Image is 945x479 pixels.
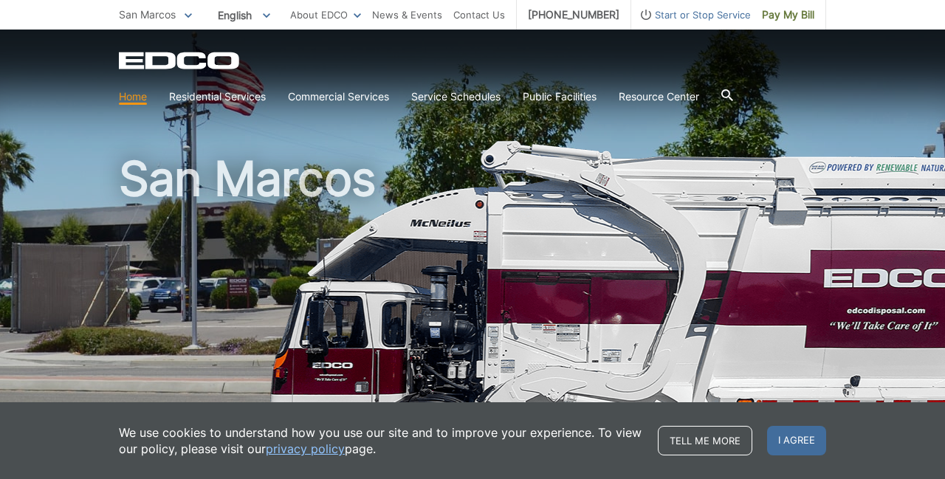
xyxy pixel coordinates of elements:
[266,441,345,457] a: privacy policy
[658,426,752,455] a: Tell me more
[119,8,176,21] span: San Marcos
[207,3,281,27] span: English
[453,7,505,23] a: Contact Us
[169,89,266,105] a: Residential Services
[290,7,361,23] a: About EDCO
[523,89,597,105] a: Public Facilities
[119,89,147,105] a: Home
[372,7,442,23] a: News & Events
[119,52,241,69] a: EDCD logo. Return to the homepage.
[119,155,826,479] h1: San Marcos
[767,426,826,455] span: I agree
[288,89,389,105] a: Commercial Services
[762,7,814,23] span: Pay My Bill
[619,89,699,105] a: Resource Center
[119,424,643,457] p: We use cookies to understand how you use our site and to improve your experience. To view our pol...
[411,89,501,105] a: Service Schedules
